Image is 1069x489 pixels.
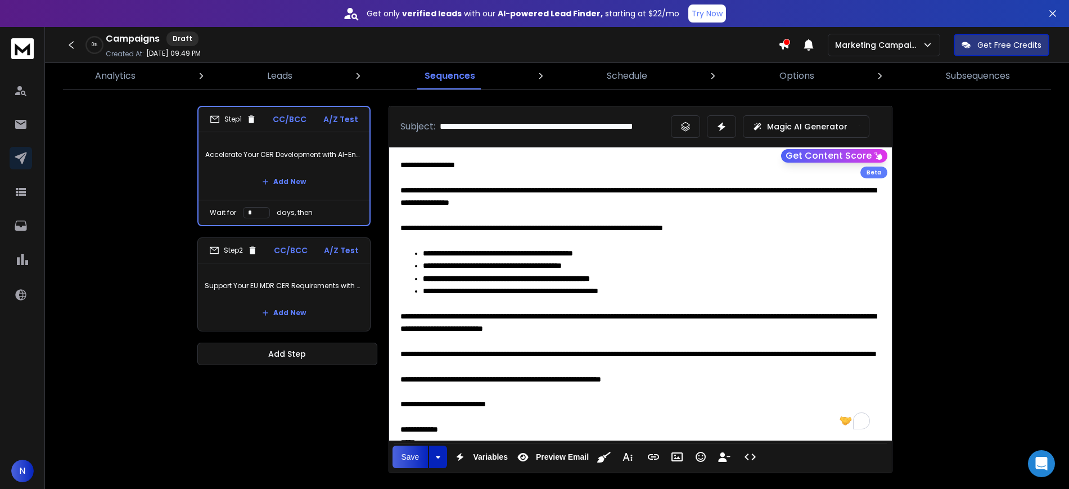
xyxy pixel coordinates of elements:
[11,38,34,59] img: logo
[400,120,435,133] p: Subject:
[471,452,510,462] span: Variables
[11,460,34,482] button: N
[743,115,869,138] button: Magic AI Generator
[95,69,136,83] p: Analytics
[773,62,821,89] a: Options
[666,446,688,468] button: Insert Image (Ctrl+P)
[253,302,315,324] button: Add New
[367,8,679,19] p: Get only with our starting at $22/mo
[512,446,591,468] button: Preview Email
[977,39,1041,51] p: Get Free Credits
[946,69,1010,83] p: Subsequences
[393,446,428,468] button: Save
[643,446,664,468] button: Insert Link (Ctrl+K)
[425,69,475,83] p: Sequences
[779,69,814,83] p: Options
[418,62,482,89] a: Sequences
[835,39,922,51] p: Marketing Campaign
[607,69,647,83] p: Schedule
[267,69,292,83] p: Leads
[205,270,363,302] p: Support Your EU MDR CER Requirements with AI-Enabled Expertise
[106,32,160,46] h1: Campaigns
[277,208,313,217] p: days, then
[253,171,315,193] button: Add New
[617,446,638,468] button: More Text
[389,147,892,441] div: To enrich screen reader interactions, please activate Accessibility in Grammarly extension settings
[692,8,723,19] p: Try Now
[197,343,377,365] button: Add Step
[197,237,371,331] li: Step2CC/BCCA/Z TestSupport Your EU MDR CER Requirements with AI-Enabled ExpertiseAdd New
[739,446,761,468] button: Code View
[88,62,142,89] a: Analytics
[166,32,199,46] div: Draft
[146,49,201,58] p: [DATE] 09:49 PM
[324,245,359,256] p: A/Z Test
[767,121,847,132] p: Magic AI Generator
[402,8,462,19] strong: verified leads
[274,245,308,256] p: CC/BCC
[860,167,887,178] div: Beta
[534,452,591,462] span: Preview Email
[205,139,363,171] p: Accelerate Your CER Development with AI-Enabled Expertise
[498,8,603,19] strong: AI-powered Lead Finder,
[714,446,735,468] button: Insert Unsubscribe Link
[210,114,256,124] div: Step 1
[197,106,371,226] li: Step1CC/BCCA/Z TestAccelerate Your CER Development with AI-Enabled ExpertiseAdd NewWait fordays, ...
[92,42,97,48] p: 0 %
[209,245,258,255] div: Step 2
[939,62,1017,89] a: Subsequences
[449,446,510,468] button: Variables
[210,208,236,217] p: Wait for
[106,50,144,59] p: Created At:
[781,149,887,163] button: Get Content Score
[954,34,1049,56] button: Get Free Credits
[600,62,654,89] a: Schedule
[1028,450,1055,477] div: Open Intercom Messenger
[688,5,726,23] button: Try Now
[260,62,299,89] a: Leads
[273,114,306,125] p: CC/BCC
[690,446,711,468] button: Emoticons
[323,114,358,125] p: A/Z Test
[593,446,615,468] button: Clean HTML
